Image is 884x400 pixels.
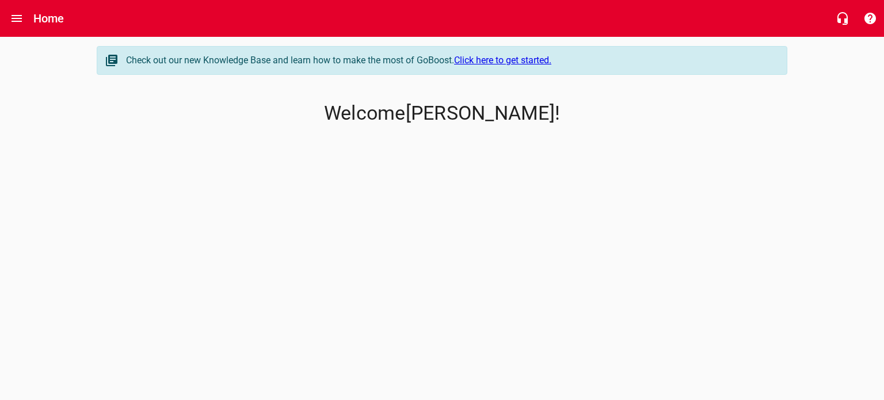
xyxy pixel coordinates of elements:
[3,5,31,32] button: Open drawer
[126,54,775,67] div: Check out our new Knowledge Base and learn how to make the most of GoBoost.
[97,102,787,125] p: Welcome [PERSON_NAME] !
[856,5,884,32] button: Support Portal
[33,9,64,28] h6: Home
[829,5,856,32] button: Live Chat
[454,55,551,66] a: Click here to get started.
